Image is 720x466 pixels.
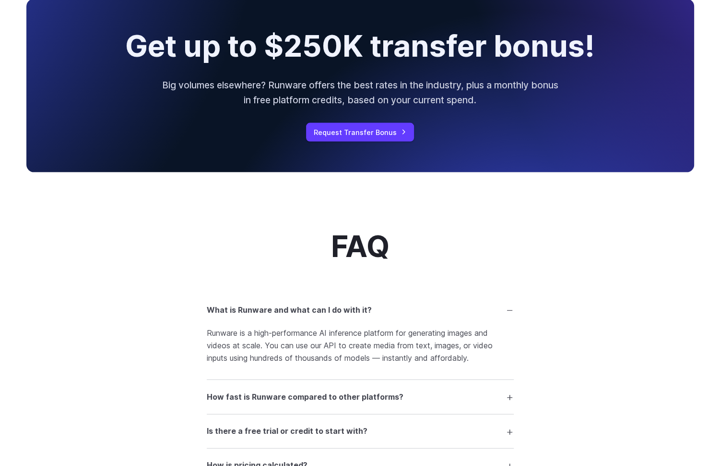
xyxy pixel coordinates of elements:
[207,391,403,404] h3: How fast is Runware compared to other platforms?
[207,388,514,406] summary: How fast is Runware compared to other platforms?
[207,425,367,438] h3: Is there a free trial or credit to start with?
[161,78,560,107] p: Big volumes elsewhere? Runware offers the best rates in the industry, plus a monthly bonus in fre...
[306,123,414,142] a: Request Transfer Bonus
[207,304,372,317] h3: What is Runware and what can I do with it?
[207,301,514,319] summary: What is Runware and what can I do with it?
[207,327,514,364] p: Runware is a high-performance AI inference platform for generating images and videos at scale. Yo...
[331,230,390,263] h2: FAQ
[207,422,514,441] summary: Is there a free trial or credit to start with?
[125,30,595,62] h2: Get up to $250K transfer bonus!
